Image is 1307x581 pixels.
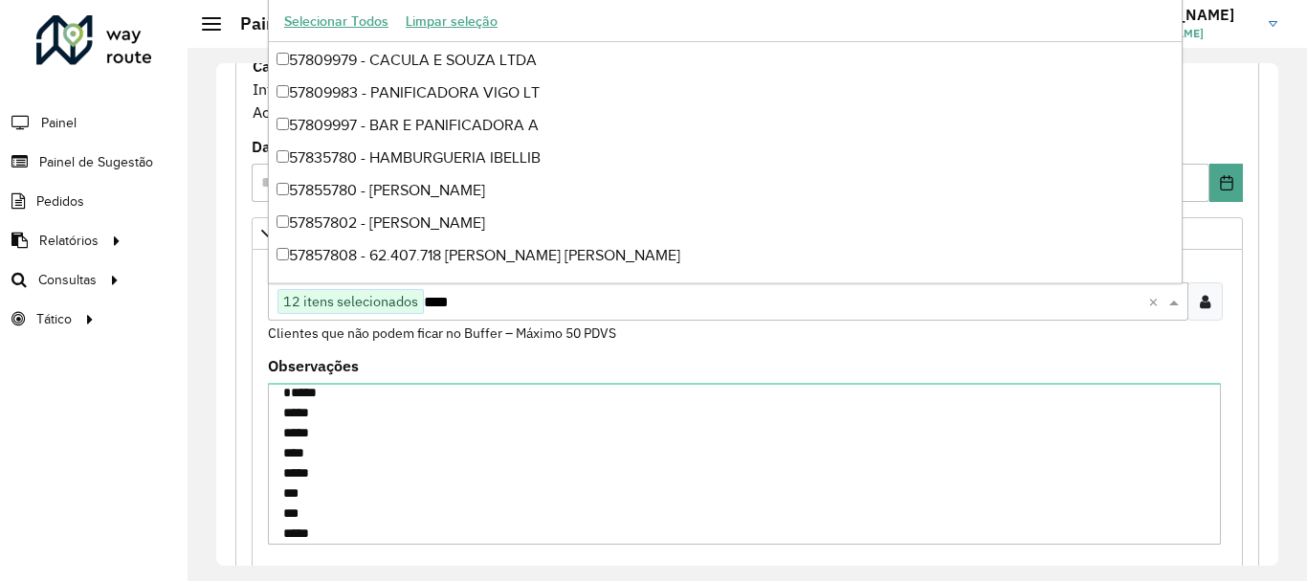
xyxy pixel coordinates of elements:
div: 57857808 - 62.407.718 [PERSON_NAME] [PERSON_NAME] [269,239,1182,272]
div: Informe a data de inicio, fim e preencha corretamente os campos abaixo. Ao final, você irá pré-vi... [252,54,1243,124]
small: Clientes que não podem ficar no Buffer – Máximo 50 PDVS [268,324,616,342]
label: Observações [268,354,359,377]
label: Data de Vigência Inicial [252,135,427,158]
span: Clear all [1148,290,1164,313]
span: Painel [41,113,77,133]
span: [PERSON_NAME] [1111,25,1254,42]
span: Painel de Sugestão [39,152,153,172]
strong: Cadastro Painel de sugestão de roteirização: [253,56,568,76]
div: 57809983 - PANIFICADORA VIGO LT [269,77,1182,109]
div: 57835780 - HAMBURGUERIA IBELLIB [269,142,1182,174]
button: Limpar seleção [397,7,506,36]
div: 57857802 - [PERSON_NAME] [269,207,1182,239]
div: Priorizar Cliente - Não podem ficar no buffer [252,250,1243,570]
span: Relatórios [39,231,99,251]
button: Choose Date [1209,164,1243,202]
div: 57855780 - [PERSON_NAME] [269,174,1182,207]
div: 57809979 - CACULA E SOUZA LTDA [269,44,1182,77]
div: 57809997 - BAR E PANIFICADORA A [269,109,1182,142]
h3: [PERSON_NAME] [1111,6,1254,24]
a: Priorizar Cliente - Não podem ficar no buffer [252,217,1243,250]
span: 12 itens selecionados [278,290,423,313]
span: Consultas [38,270,97,290]
span: Pedidos [36,191,84,212]
span: Tático [36,309,72,329]
h2: Painel de Sugestão - Editar registro [221,13,522,34]
button: Selecionar Todos [276,7,397,36]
